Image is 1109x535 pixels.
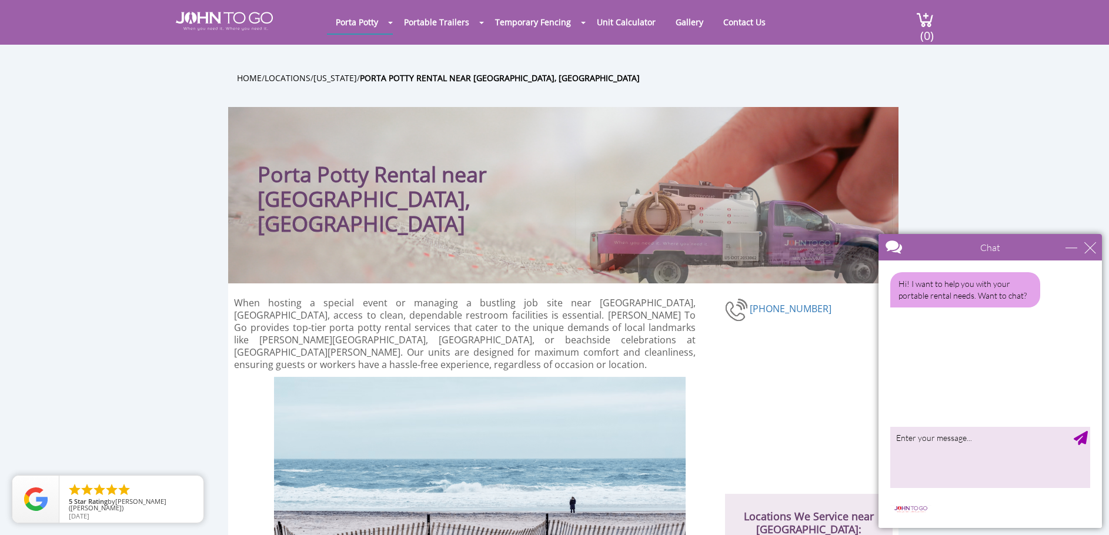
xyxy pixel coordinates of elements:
[871,227,1109,535] iframe: Live Chat Box
[714,11,774,34] a: Contact Us
[68,483,82,497] li: 
[69,497,72,506] span: 5
[237,71,907,85] ul: / / /
[360,72,640,83] a: Porta Potty Rental near [GEOGRAPHIC_DATA], [GEOGRAPHIC_DATA]
[313,72,357,83] a: [US_STATE]
[69,498,194,513] span: by
[117,483,131,497] li: 
[916,12,934,28] img: cart a
[395,11,478,34] a: Portable Trailers
[588,11,664,34] a: Unit Calculator
[667,11,712,34] a: Gallery
[327,11,387,34] a: Porta Potty
[92,483,106,497] li: 
[74,497,108,506] span: Star Rating
[80,483,94,497] li: 
[750,302,831,315] a: [PHONE_NUMBER]
[24,487,48,511] img: Review Rating
[105,483,119,497] li: 
[176,12,273,31] img: JOHN to go
[237,72,262,83] a: Home
[725,297,750,323] img: phone-number
[69,497,166,512] span: [PERSON_NAME] ([PERSON_NAME])
[575,174,893,283] img: Truck
[69,511,89,520] span: [DATE]
[258,131,637,236] h1: Porta Potty Rental near [GEOGRAPHIC_DATA], [GEOGRAPHIC_DATA]
[234,297,696,371] p: When hosting a special event or managing a bustling job site near [GEOGRAPHIC_DATA], [GEOGRAPHIC_...
[265,72,310,83] a: Locations
[920,18,934,44] span: (0)
[486,11,580,34] a: Temporary Fencing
